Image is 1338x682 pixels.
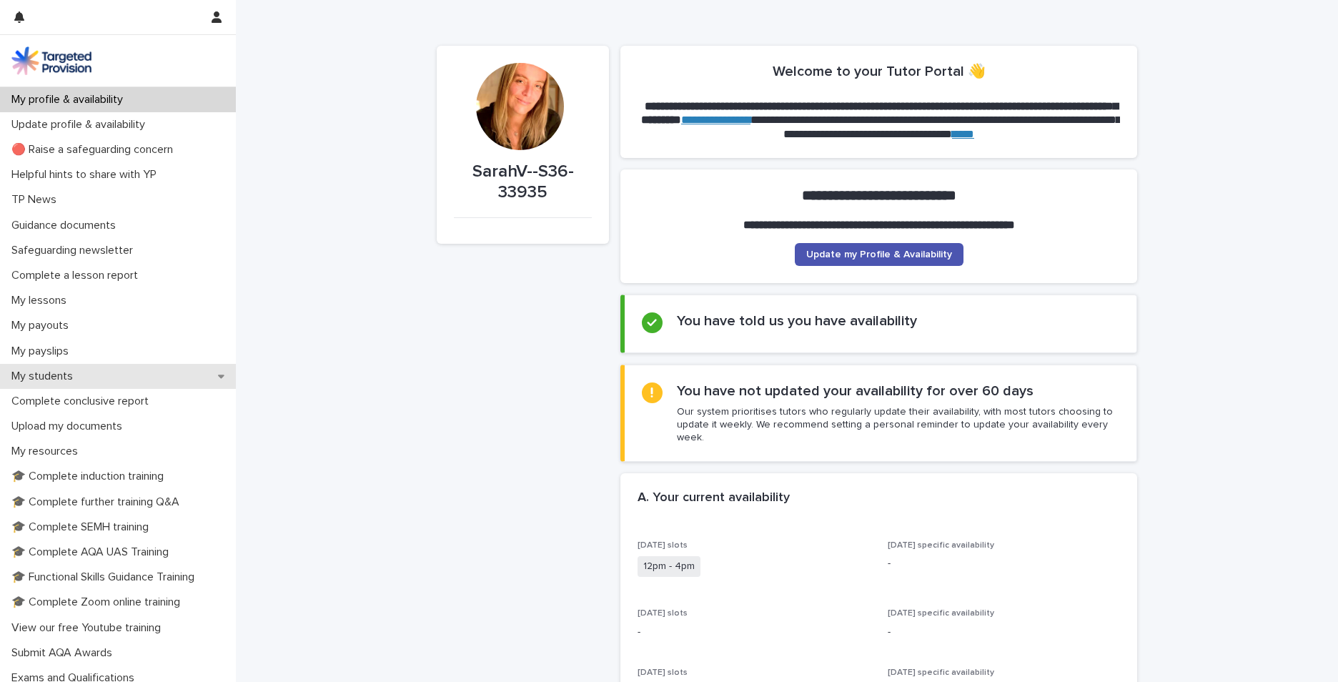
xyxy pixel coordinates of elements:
p: 🎓 Functional Skills Guidance Training [6,570,206,584]
p: 🔴 Raise a safeguarding concern [6,143,184,157]
span: [DATE] specific availability [888,541,994,550]
p: Update profile & availability [6,118,157,132]
p: 🎓 Complete induction training [6,470,175,483]
p: 🎓 Complete further training Q&A [6,495,191,509]
p: Complete a lesson report [6,269,149,282]
a: Update my Profile & Availability [795,243,963,266]
p: 🎓 Complete SEMH training [6,520,160,534]
span: [DATE] specific availability [888,609,994,618]
p: Upload my documents [6,420,134,433]
p: Complete conclusive report [6,395,160,408]
span: 12pm - 4pm [638,556,700,577]
h2: You have told us you have availability [677,312,917,330]
h2: You have not updated your availability for over 60 days [677,382,1034,400]
h2: Welcome to your Tutor Portal 👋 [773,63,986,80]
p: My resources [6,445,89,458]
span: [DATE] specific availability [888,668,994,677]
p: My students [6,370,84,383]
span: [DATE] slots [638,609,688,618]
p: My payouts [6,319,80,332]
p: My lessons [6,294,78,307]
p: - [888,556,1121,571]
h2: A. Your current availability [638,490,790,506]
span: [DATE] slots [638,668,688,677]
p: Our system prioritises tutors who regularly update their availability, with most tutors choosing ... [677,405,1119,445]
span: [DATE] slots [638,541,688,550]
p: 🎓 Complete AQA UAS Training [6,545,180,559]
img: M5nRWzHhSzIhMunXDL62 [11,46,91,75]
p: - [888,625,1121,640]
p: - [638,625,871,640]
span: Update my Profile & Availability [806,249,952,260]
p: TP News [6,193,68,207]
p: My profile & availability [6,93,134,107]
p: Submit AQA Awards [6,646,124,660]
p: Helpful hints to share with YP [6,168,168,182]
p: My payslips [6,345,80,358]
p: Safeguarding newsletter [6,244,144,257]
p: SarahV--S36-33935 [454,162,592,203]
p: 🎓 Complete Zoom online training [6,595,192,609]
p: View our free Youtube training [6,621,172,635]
p: Guidance documents [6,219,127,232]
